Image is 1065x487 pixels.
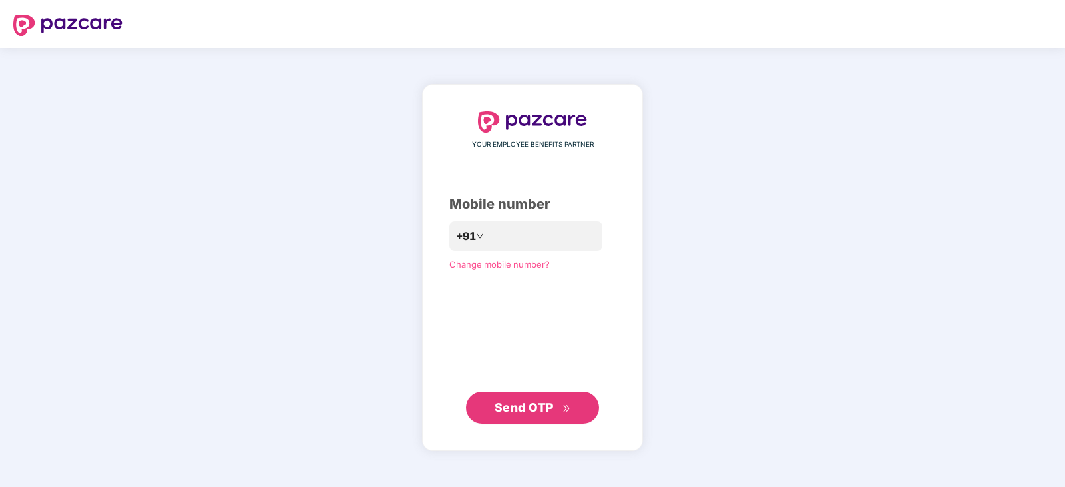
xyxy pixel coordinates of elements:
[13,15,123,36] img: logo
[476,232,484,240] span: down
[472,139,594,150] span: YOUR EMPLOYEE BENEFITS PARTNER
[449,194,616,215] div: Mobile number
[449,259,550,270] a: Change mobile number?
[478,111,587,133] img: logo
[456,228,476,245] span: +91
[562,404,571,413] span: double-right
[466,392,599,424] button: Send OTPdouble-right
[495,400,554,414] span: Send OTP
